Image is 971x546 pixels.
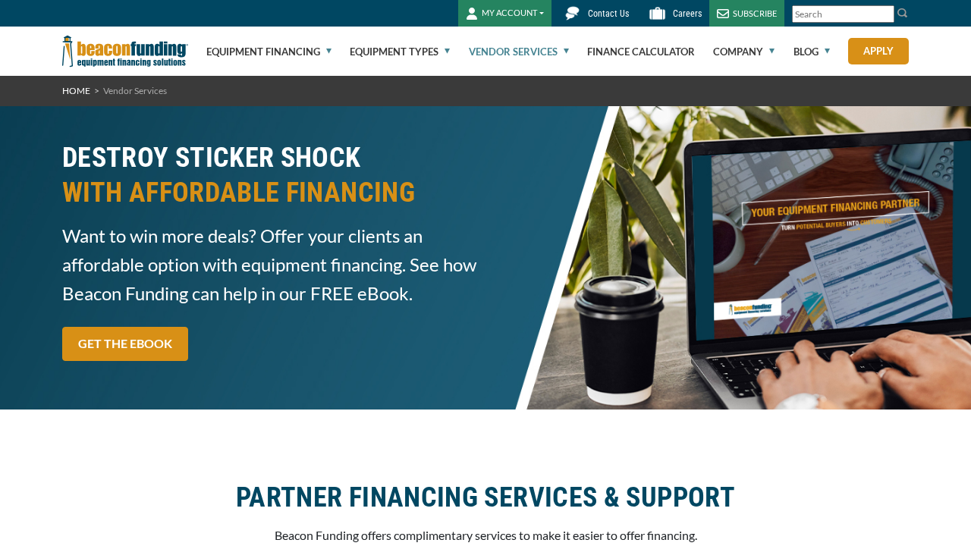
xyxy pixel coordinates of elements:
[848,38,909,64] a: Apply
[103,85,167,96] span: Vendor Services
[713,27,775,76] a: Company
[878,8,891,20] a: Clear search text
[673,8,702,19] span: Careers
[206,27,332,76] a: Equipment Financing
[62,480,909,515] h2: PARTNER FINANCING SERVICES & SUPPORT
[587,27,695,76] a: Finance Calculator
[62,85,90,96] a: HOME
[62,175,476,210] span: WITH AFFORDABLE FINANCING
[792,5,894,23] input: Search
[62,27,188,76] img: Beacon Funding Corporation logo
[350,27,450,76] a: Equipment Types
[62,327,188,361] a: GET THE EBOOK
[793,27,830,76] a: Blog
[897,7,909,19] img: Search
[62,221,476,308] span: Want to win more deals? Offer your clients an affordable option with equipment financing. See how...
[469,27,569,76] a: Vendor Services
[588,8,629,19] span: Contact Us
[62,140,476,210] h2: DESTROY STICKER SHOCK
[62,526,909,544] p: Beacon Funding offers complimentary services to make it easier to offer financing.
